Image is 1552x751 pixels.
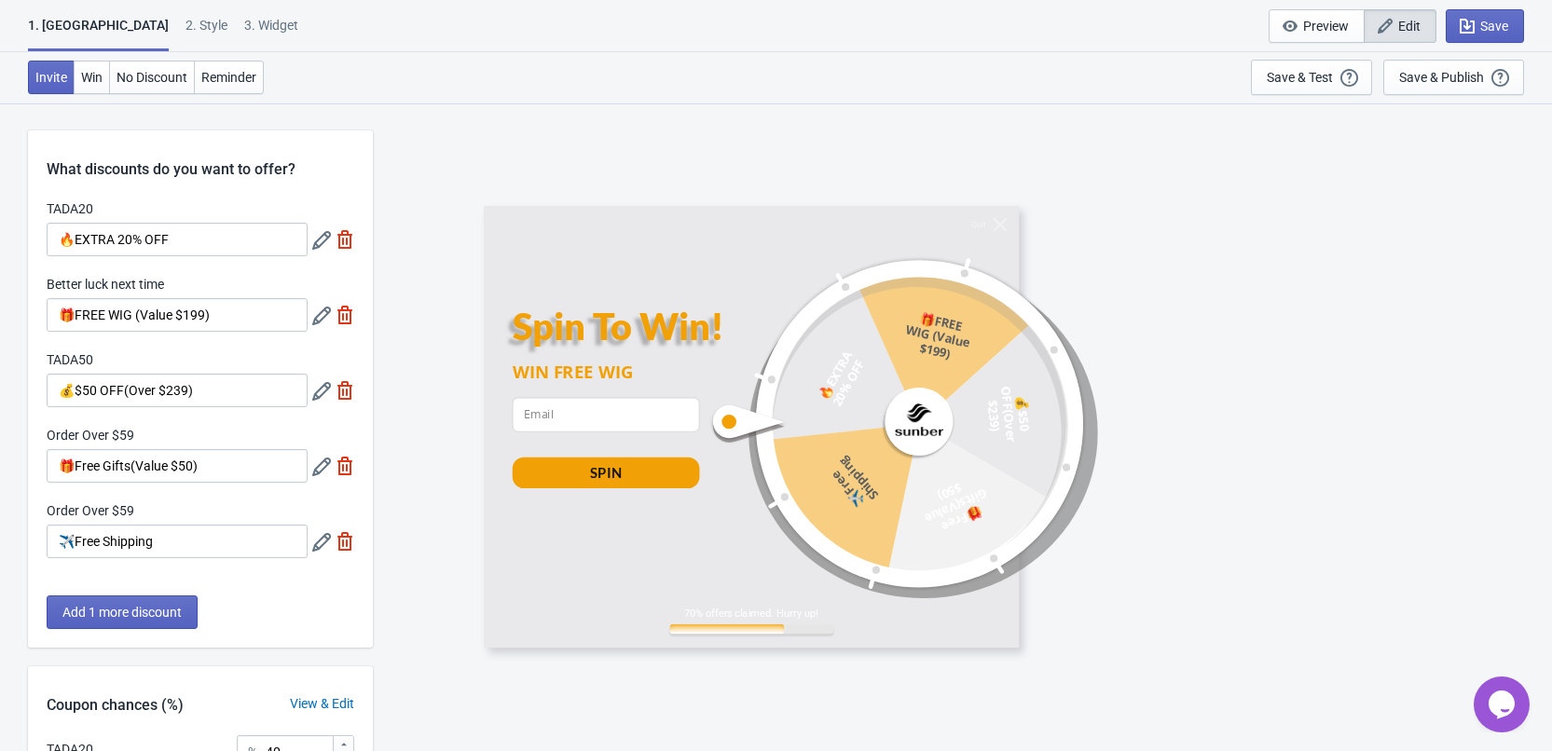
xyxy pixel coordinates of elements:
div: Save & Test [1267,70,1333,85]
div: Quit [970,220,985,229]
div: Coupon chances (%) [28,694,202,717]
button: Invite [28,61,75,94]
div: 2 . Style [185,16,227,48]
input: Email [512,397,699,431]
div: View & Edit [271,694,373,714]
button: Save [1446,9,1524,43]
button: Save & Publish [1383,60,1524,95]
div: Spin To Win! [512,304,736,348]
button: Reminder [194,61,264,94]
div: WIN FREE WIG [512,360,699,383]
div: 3. Widget [244,16,298,48]
img: delete.svg [336,230,354,249]
div: 1. [GEOGRAPHIC_DATA] [28,16,169,51]
label: TADA20 [47,199,93,218]
button: Add 1 more discount [47,595,198,629]
button: Save & Test [1251,60,1372,95]
div: What discounts do you want to offer? [28,130,373,181]
button: No Discount [109,61,195,94]
span: Add 1 more discount [62,605,182,620]
img: delete.svg [336,381,354,400]
span: No Discount [117,70,187,85]
span: Invite [35,70,67,85]
span: Preview [1303,19,1349,34]
label: Order Over $59 [47,501,134,520]
div: Save & Publish [1399,70,1484,85]
span: Save [1480,19,1508,34]
button: Win [74,61,110,94]
img: delete.svg [336,532,354,551]
img: delete.svg [336,457,354,475]
button: Preview [1269,9,1365,43]
span: Win [81,70,103,85]
label: TADA50 [47,350,93,369]
label: Order Over $59 [47,426,134,444]
iframe: chat widget [1474,676,1533,732]
button: Edit [1364,9,1436,43]
span: Edit [1398,19,1421,34]
span: Reminder [201,70,256,85]
div: SPIN [590,462,621,481]
img: delete.svg [336,306,354,324]
div: 70% offers claimed. Hurry up! [669,607,833,619]
label: Better luck next time [47,275,164,294]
